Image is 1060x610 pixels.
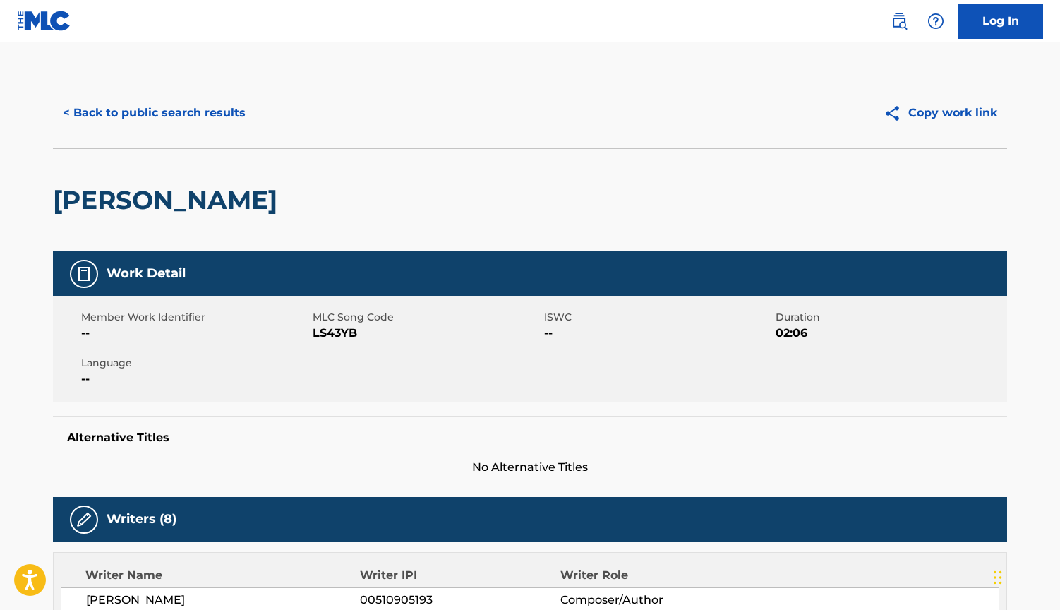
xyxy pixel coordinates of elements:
img: Work Detail [76,265,92,282]
span: MLC Song Code [313,310,541,325]
h2: [PERSON_NAME] [53,184,284,216]
span: [PERSON_NAME] [86,592,360,609]
div: Dra [994,556,1002,599]
div: Writer Name [85,567,360,584]
span: Duration [776,310,1004,325]
a: Public Search [885,7,913,35]
button: < Back to public search results [53,95,255,131]
span: ISWC [544,310,772,325]
div: Chatt-widget [989,542,1060,610]
span: Composer/Author [560,592,743,609]
div: Help [922,7,950,35]
h5: Writers (8) [107,511,176,527]
span: -- [81,371,309,388]
span: Member Work Identifier [81,310,309,325]
span: LS43YB [313,325,541,342]
a: Log In [958,4,1043,39]
h5: Work Detail [107,265,186,282]
span: -- [544,325,772,342]
h5: Alternative Titles [67,431,993,445]
img: search [891,13,908,30]
span: No Alternative Titles [53,459,1007,476]
button: Copy work link [874,95,1007,131]
span: -- [81,325,309,342]
div: Writer Role [560,567,743,584]
div: Writer IPI [360,567,561,584]
img: help [927,13,944,30]
img: MLC Logo [17,11,71,31]
img: Writers [76,511,92,528]
span: Language [81,356,309,371]
img: Copy work link [884,104,908,122]
iframe: Chat Widget [989,542,1060,610]
span: 00510905193 [360,592,560,609]
span: 02:06 [776,325,1004,342]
